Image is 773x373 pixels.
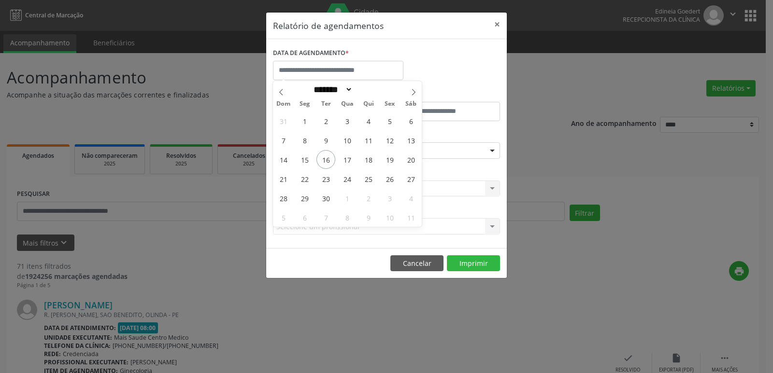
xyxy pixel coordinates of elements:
[274,169,293,188] span: Setembro 21, 2025
[389,87,500,102] label: ATÉ
[295,131,314,150] span: Setembro 8, 2025
[359,169,378,188] span: Setembro 25, 2025
[358,101,379,107] span: Qui
[295,169,314,188] span: Setembro 22, 2025
[273,46,349,61] label: DATA DE AGENDAMENTO
[295,208,314,227] span: Outubro 6, 2025
[337,101,358,107] span: Qua
[359,131,378,150] span: Setembro 11, 2025
[359,208,378,227] span: Outubro 9, 2025
[401,131,420,150] span: Setembro 13, 2025
[316,208,335,227] span: Outubro 7, 2025
[380,189,399,207] span: Outubro 3, 2025
[310,84,353,95] select: Month
[274,189,293,207] span: Setembro 28, 2025
[487,13,507,36] button: Close
[273,101,294,107] span: Dom
[359,111,378,130] span: Setembro 4, 2025
[338,150,357,169] span: Setembro 17, 2025
[380,169,399,188] span: Setembro 26, 2025
[338,169,357,188] span: Setembro 24, 2025
[316,169,335,188] span: Setembro 23, 2025
[338,131,357,150] span: Setembro 10, 2025
[295,189,314,207] span: Setembro 29, 2025
[338,111,357,130] span: Setembro 3, 2025
[379,101,401,107] span: Sex
[274,111,293,130] span: Agosto 31, 2025
[401,189,420,207] span: Outubro 4, 2025
[273,19,384,32] h5: Relatório de agendamentos
[295,150,314,169] span: Setembro 15, 2025
[274,208,293,227] span: Outubro 5, 2025
[380,111,399,130] span: Setembro 5, 2025
[359,189,378,207] span: Outubro 2, 2025
[401,208,420,227] span: Outubro 11, 2025
[315,101,337,107] span: Ter
[380,208,399,227] span: Outubro 10, 2025
[338,189,357,207] span: Outubro 1, 2025
[316,150,335,169] span: Setembro 16, 2025
[316,189,335,207] span: Setembro 30, 2025
[359,150,378,169] span: Setembro 18, 2025
[316,111,335,130] span: Setembro 2, 2025
[316,131,335,150] span: Setembro 9, 2025
[380,131,399,150] span: Setembro 12, 2025
[380,150,399,169] span: Setembro 19, 2025
[353,84,385,95] input: Year
[401,101,422,107] span: Sáb
[401,169,420,188] span: Setembro 27, 2025
[390,255,444,272] button: Cancelar
[274,131,293,150] span: Setembro 7, 2025
[274,150,293,169] span: Setembro 14, 2025
[401,150,420,169] span: Setembro 20, 2025
[294,101,315,107] span: Seg
[401,111,420,130] span: Setembro 6, 2025
[447,255,500,272] button: Imprimir
[295,111,314,130] span: Setembro 1, 2025
[338,208,357,227] span: Outubro 8, 2025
